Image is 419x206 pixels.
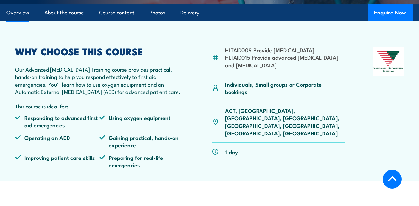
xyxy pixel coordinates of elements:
li: Responding to advanced first aid emergencies [15,114,99,129]
a: Course content [99,4,134,21]
p: This course is ideal for: [15,102,184,110]
p: Our Advanced [MEDICAL_DATA] Training course provides practical, hands-on training to help you res... [15,65,184,96]
h2: WHY CHOOSE THIS COURSE [15,47,184,55]
p: 1 day [225,148,238,156]
p: ACT, [GEOGRAPHIC_DATA], [GEOGRAPHIC_DATA], [GEOGRAPHIC_DATA], [GEOGRAPHIC_DATA], [GEOGRAPHIC_DATA... [225,107,345,137]
p: Individuals, Small groups or Corporate bookings [225,81,345,96]
li: HLTAID009 Provide [MEDICAL_DATA] [225,46,345,54]
li: HLTAID015 Provide advanced [MEDICAL_DATA] and [MEDICAL_DATA] [225,54,345,69]
li: Gaining practical, hands-on experience [99,134,184,149]
button: Enquire Now [368,4,413,21]
img: Nationally Recognised Training logo. [373,47,404,76]
li: Improving patient care skills [15,154,99,169]
li: Operating an AED [15,134,99,149]
a: Delivery [180,4,199,21]
a: Overview [6,4,29,21]
a: Photos [150,4,165,21]
a: About the course [44,4,84,21]
li: Using oxygen equipment [99,114,184,129]
li: Preparing for real-life emergencies [99,154,184,169]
